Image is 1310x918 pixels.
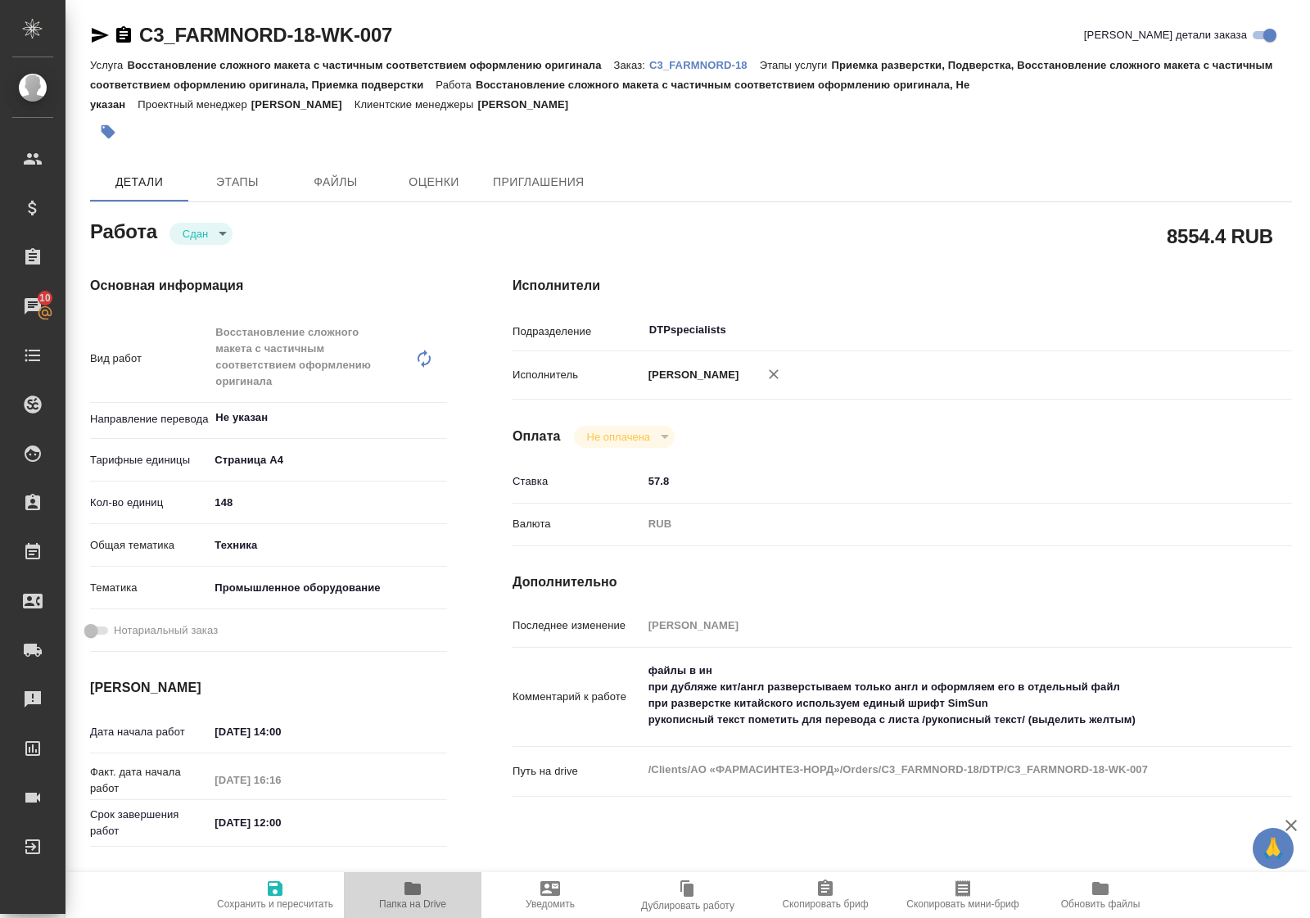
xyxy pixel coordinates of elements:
p: Тематика [90,580,209,596]
h4: Дополнительно [513,572,1292,592]
span: 🙏 [1259,831,1287,866]
p: [PERSON_NAME] [643,367,739,383]
span: Оценки [395,172,473,192]
span: Этапы [198,172,277,192]
p: Проектный менеджер [138,98,251,111]
h2: Работа [90,215,157,245]
p: C3_FARMNORD-18 [649,59,760,71]
p: Восстановление сложного макета с частичным соответствием оформлению оригинала, Не указан [90,79,969,111]
span: Скопировать мини-бриф [906,898,1019,910]
button: Добавить тэг [90,114,126,150]
p: [PERSON_NAME] [477,98,580,111]
span: Обновить файлы [1061,898,1141,910]
p: Кол-во единиц [90,495,209,511]
div: Промышленное оборудование [209,574,447,602]
p: Тарифные единицы [90,452,209,468]
input: Пустое поле [643,613,1227,637]
input: ✎ Введи что-нибудь [209,811,352,834]
button: 🙏 [1253,828,1294,869]
button: Удалить исполнителя [756,356,792,392]
a: C3_FARMNORD-18-WK-007 [139,24,392,46]
p: Валюта [513,516,643,532]
p: Исполнитель [513,367,643,383]
h4: [PERSON_NAME] [90,678,447,698]
span: Файлы [296,172,375,192]
button: Папка на Drive [344,872,481,918]
p: Заказ: [614,59,649,71]
p: Направление перевода [90,411,209,427]
p: Ставка [513,473,643,490]
button: Open [438,416,441,419]
span: 10 [29,290,61,306]
textarea: /Clients/АО «ФАРМАСИНТЕЗ-НОРД»/Orders/C3_FARMNORD-18/DTP/C3_FARMNORD-18-WK-007 [643,756,1227,784]
span: Скопировать бриф [782,898,868,910]
div: RUB [643,510,1227,538]
p: Этапы услуги [760,59,832,71]
input: ✎ Введи что-нибудь [643,469,1227,493]
textarea: файлы в ин при дубляже кит/англ разверстываем только англ и оформляем его в отдельный файл при ра... [643,657,1227,734]
input: ✎ Введи что-нибудь [209,491,447,514]
button: Дублировать работу [619,872,757,918]
button: Open [1218,328,1222,332]
button: Скопировать ссылку [114,25,133,45]
p: Подразделение [513,323,643,340]
p: Комментарий к работе [513,689,643,705]
span: Детали [100,172,178,192]
span: Дублировать работу [641,900,734,911]
input: Пустое поле [209,768,352,792]
p: Работа [436,79,476,91]
p: Факт. срок заверш. работ [90,870,209,902]
p: Восстановление сложного макета с частичным соответствием оформлению оригинала [127,59,613,71]
p: Услуга [90,59,127,71]
p: Факт. дата начала работ [90,764,209,797]
input: ✎ Введи что-нибудь [209,720,352,744]
p: [PERSON_NAME] [251,98,355,111]
a: 10 [4,286,61,327]
button: Уведомить [481,872,619,918]
h2: 8554.4 RUB [1167,222,1273,250]
span: Уведомить [526,898,575,910]
button: Скопировать ссылку для ЯМессенджера [90,25,110,45]
h4: Исполнители [513,276,1292,296]
p: Путь на drive [513,763,643,780]
button: Скопировать бриф [757,872,894,918]
button: Не оплачена [582,430,655,444]
button: Сдан [178,227,213,241]
div: Техника [209,531,447,559]
button: Скопировать мини-бриф [894,872,1032,918]
p: Дата начала работ [90,724,209,740]
p: Срок завершения работ [90,807,209,839]
span: Сохранить и пересчитать [217,898,333,910]
div: Сдан [574,426,675,448]
span: Папка на Drive [379,898,446,910]
div: Сдан [169,223,233,245]
p: Общая тематика [90,537,209,554]
button: Сохранить и пересчитать [206,872,344,918]
a: C3_FARMNORD-18 [649,57,760,71]
span: [PERSON_NAME] детали заказа [1084,27,1247,43]
h4: Основная информация [90,276,447,296]
span: Приглашения [493,172,585,192]
p: Вид работ [90,350,209,367]
span: Нотариальный заказ [114,622,218,639]
p: Клиентские менеджеры [355,98,478,111]
p: Последнее изменение [513,617,643,634]
button: Обновить файлы [1032,872,1169,918]
h4: Оплата [513,427,561,446]
div: Страница А4 [209,446,447,474]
